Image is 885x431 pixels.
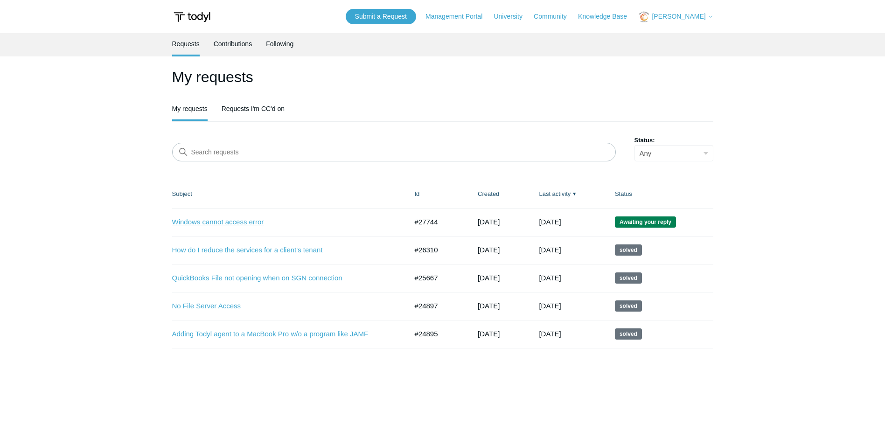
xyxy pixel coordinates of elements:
span: This request has been solved [615,272,642,284]
a: Knowledge Base [578,12,636,21]
a: QuickBooks File not opening when on SGN connection [172,273,394,284]
time: 08/06/2025, 09:02 [539,246,561,254]
a: Submit a Request [346,9,416,24]
time: 05/15/2025, 10:12 [478,302,500,310]
a: Contributions [214,33,252,55]
time: 07/31/2025, 16:02 [539,274,561,282]
span: This request has been solved [615,300,642,312]
a: Created [478,190,499,197]
input: Search requests [172,143,616,161]
a: Windows cannot access error [172,217,394,228]
th: Id [405,180,469,208]
span: This request has been solved [615,244,642,256]
span: This request has been solved [615,328,642,340]
th: Subject [172,180,405,208]
td: #27744 [405,208,469,236]
button: [PERSON_NAME] [638,11,713,23]
span: ▼ [572,190,577,197]
img: Todyl Support Center Help Center home page [172,8,212,26]
span: [PERSON_NAME] [652,13,705,20]
time: 06/24/2025, 16:38 [478,274,500,282]
th: Status [606,180,713,208]
time: 08/28/2025, 12:48 [478,218,500,226]
td: #24897 [405,292,469,320]
a: How do I reduce the services for a client's tenant [172,245,394,256]
a: Adding Todyl agent to a MacBook Pro w/o a program like JAMF [172,329,394,340]
a: Requests I'm CC'd on [222,98,285,119]
a: Last activity▼ [539,190,571,197]
h1: My requests [172,66,713,88]
a: No File Server Access [172,301,394,312]
time: 05/15/2025, 09:48 [478,330,500,338]
td: #24895 [405,320,469,348]
time: 06/04/2025, 13:02 [539,330,561,338]
time: 09/07/2025, 12:02 [539,218,561,226]
td: #26310 [405,236,469,264]
a: Following [266,33,293,55]
time: 06/04/2025, 13:02 [539,302,561,310]
time: 07/16/2025, 15:35 [478,246,500,254]
td: #25667 [405,264,469,292]
a: Management Portal [425,12,492,21]
a: Community [534,12,576,21]
span: We are waiting for you to respond [615,216,676,228]
a: Requests [172,33,200,55]
a: University [494,12,531,21]
a: My requests [172,98,208,119]
label: Status: [634,136,713,145]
